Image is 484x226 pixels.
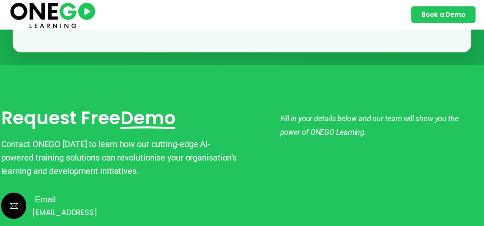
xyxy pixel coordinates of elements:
a: Learn More [1,193,242,219]
span: Request Free [1,105,121,131]
p: [EMAIL_ADDRESS] [33,207,97,219]
a: Book a Demo [411,6,476,23]
span: Book a Demo [421,11,465,18]
h4: Email [35,195,95,204]
p: Contact ONEGO [DATE] to learn how our cutting-edge AI-powered training solutions can revolutionis... [1,137,242,178]
span: Demo [120,107,176,129]
em: Fill in your details below and our team will show you the power of ONEGO Learning. [280,114,459,136]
